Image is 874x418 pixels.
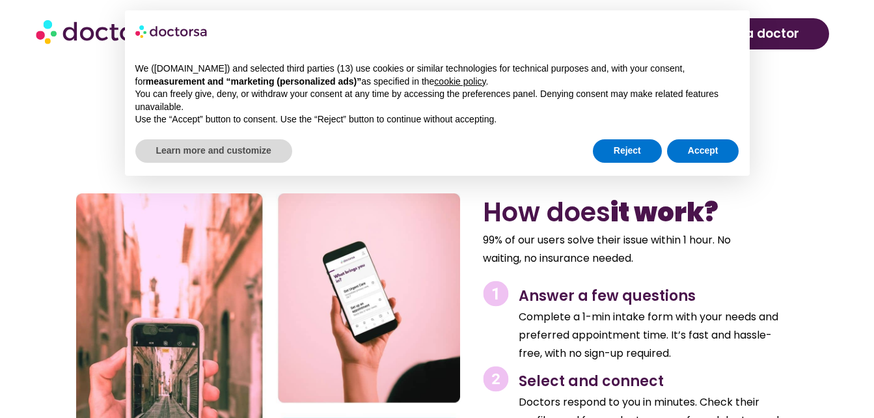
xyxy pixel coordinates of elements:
[135,21,208,42] img: logo
[519,308,795,363] p: Complete a 1-min intake form with your needs and preferred appointment time. It’s fast and hassle...
[135,88,739,113] p: You can freely give, deny, or withdraw your consent at any time by accessing the preferences pane...
[146,76,361,87] strong: measurement and “marketing (personalized ads)”
[135,139,292,163] button: Learn more and customize
[667,139,739,163] button: Accept
[483,231,763,268] p: 99% of our users solve their issue within 1 hour. No waiting, no insurance needed.
[519,371,664,391] span: Select and connect
[610,194,718,230] b: it work?
[483,197,795,228] h2: How does
[135,113,739,126] p: Use the “Accept” button to consent. Use the “Reject” button to continue without accepting.
[593,139,662,163] button: Reject
[135,63,739,88] p: We ([DOMAIN_NAME]) and selected third parties (13) use cookies or similar technologies for techni...
[519,286,696,306] span: Answer a few questions
[434,76,485,87] a: cookie policy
